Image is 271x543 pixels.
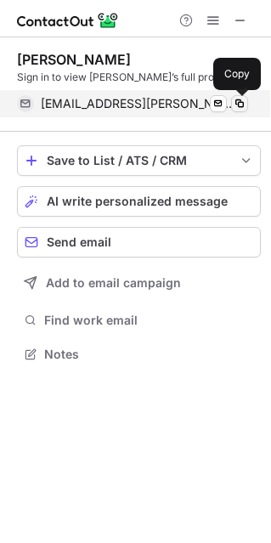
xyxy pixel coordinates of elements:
[47,154,231,167] div: Save to List / ATS / CRM
[46,276,181,290] span: Add to email campaign
[41,96,235,111] span: [EMAIL_ADDRESS][PERSON_NAME][DOMAIN_NAME]
[17,227,261,257] button: Send email
[17,145,261,176] button: save-profile-one-click
[44,313,254,328] span: Find work email
[17,342,261,366] button: Notes
[17,10,119,31] img: ContactOut v5.3.10
[17,186,261,217] button: AI write personalized message
[47,235,111,249] span: Send email
[44,347,254,362] span: Notes
[47,195,228,208] span: AI write personalized message
[17,268,261,298] button: Add to email campaign
[17,51,131,68] div: [PERSON_NAME]
[17,70,261,85] div: Sign in to view [PERSON_NAME]’s full profile
[17,308,261,332] button: Find work email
